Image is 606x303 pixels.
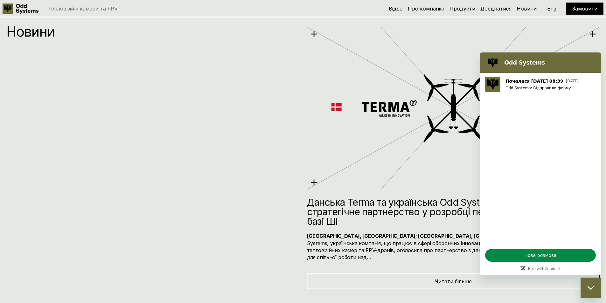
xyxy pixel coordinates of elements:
h2: Данська Terma та українська Odd Systems оголошують про стратегічне партнерство у розробці перехоп... [307,197,600,226]
a: Про компанію [408,5,444,12]
span: Читати більше [435,278,472,285]
a: Замовити [572,5,597,12]
p: Тепловізійні камери та FPV [48,6,118,11]
iframe: Кнопка для запуску вікна повідомлень, розмова триває [581,278,601,298]
a: Доєднатися [480,5,512,12]
a: Відео [389,5,403,12]
p: Новини [6,25,299,38]
a: Новини [517,5,537,12]
iframe: Вікно повідомлень [480,52,601,275]
strong: [GEOGRAPHIC_DATA], [GEOGRAPHIC_DATA]; [GEOGRAPHIC_DATA], [GEOGRAPHIC_DATA] – [DATE] [307,233,549,239]
a: Продукти [449,5,475,12]
h4: Odd Systems, українська компанія, що працює в сфері оборонних інновацій, і спеціалізується на роз... [307,232,600,261]
a: Данська Terma та українська Odd Systems оголошують про стратегічне партнерство у розробці перехоп... [307,25,600,289]
img: Lilac Flower [307,25,600,191]
p: Eng [547,6,556,11]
